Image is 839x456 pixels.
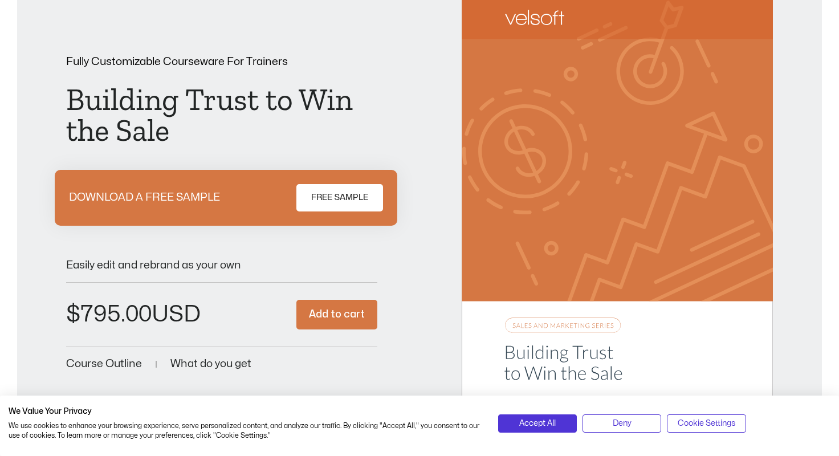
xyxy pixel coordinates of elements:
p: DOWNLOAD A FREE SAMPLE [69,192,220,203]
h1: Building Trust to Win the Sale [66,84,377,146]
bdi: 795.00 [66,303,152,325]
span: FREE SAMPLE [311,191,368,205]
button: Accept all cookies [498,414,577,433]
span: $ [66,303,80,325]
a: Course Outline [66,359,142,369]
a: FREE SAMPLE [296,184,383,211]
p: Fully Customizable Courseware For Trainers [66,56,377,67]
a: What do you get [170,359,251,369]
button: Add to cart [296,300,377,330]
span: Cookie Settings [678,417,735,430]
button: Adjust cookie preferences [667,414,746,433]
button: Deny all cookies [583,414,661,433]
p: We use cookies to enhance your browsing experience, serve personalized content, and analyze our t... [9,421,481,441]
span: Deny [613,417,632,430]
span: Accept All [519,417,556,430]
h2: We Value Your Privacy [9,406,481,417]
p: Easily edit and rebrand as your own [66,260,377,271]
